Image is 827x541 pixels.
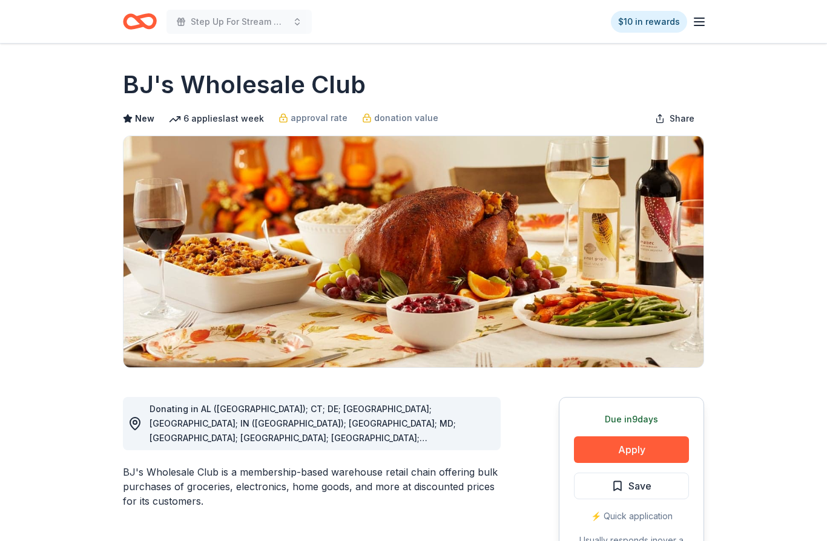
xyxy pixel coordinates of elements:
button: Apply [574,436,689,463]
a: $10 in rewards [611,11,687,33]
div: BJ's Wholesale Club is a membership-based warehouse retail chain offering bulk purchases of groce... [123,465,501,508]
span: approval rate [291,111,348,125]
div: Due in 9 days [574,412,689,427]
div: 6 applies last week [169,111,264,126]
span: donation value [374,111,438,125]
button: Step Up For Stream Gift Basket Raffle [166,10,312,34]
img: Image for BJ's Wholesale Club [124,136,703,367]
a: approval rate [278,111,348,125]
span: Step Up For Stream Gift Basket Raffle [191,15,288,29]
h1: BJ's Wholesale Club [123,68,366,102]
button: Share [645,107,704,131]
a: donation value [362,111,438,125]
a: Home [123,7,157,36]
span: Donating in AL ([GEOGRAPHIC_DATA]); CT; DE; [GEOGRAPHIC_DATA]; [GEOGRAPHIC_DATA]; IN ([GEOGRAPHIC... [150,404,456,487]
button: Save [574,473,689,499]
span: Share [670,111,694,126]
span: Save [628,478,651,494]
div: ⚡️ Quick application [574,509,689,523]
span: New [135,111,154,126]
